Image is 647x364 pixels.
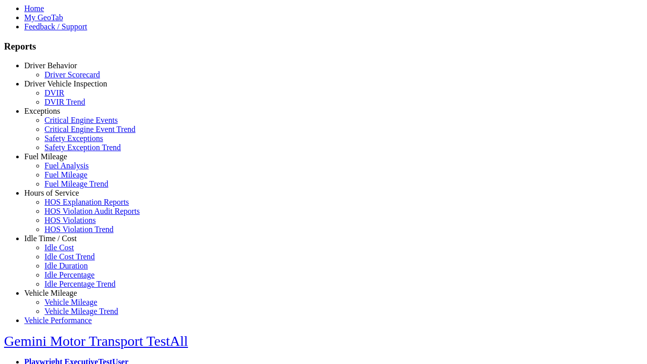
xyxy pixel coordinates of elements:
a: Vehicle Mileage [44,298,97,306]
a: Fuel Analysis [44,161,89,170]
a: Critical Engine Events [44,116,118,124]
a: My GeoTab [24,13,63,22]
a: HOS Explanation Reports [44,198,129,206]
a: Feedback / Support [24,22,87,31]
a: Driver Behavior [24,61,77,70]
a: Idle Cost [44,243,74,252]
a: Safety Exception Trend [44,143,121,152]
h3: Reports [4,41,643,52]
a: HOS Violation Audit Reports [44,207,140,215]
a: Hours of Service [24,189,79,197]
a: Idle Cost Trend [44,252,95,261]
a: Exceptions [24,107,60,115]
a: Vehicle Mileage [24,289,77,297]
a: HOS Violations [44,216,96,224]
a: Idle Duration [44,261,88,270]
a: Vehicle Mileage Trend [44,307,118,315]
a: Idle Time / Cost [24,234,77,243]
a: Safety Exceptions [44,134,103,143]
a: Home [24,4,44,13]
a: Idle Percentage Trend [44,280,115,288]
a: Driver Vehicle Inspection [24,79,107,88]
a: Fuel Mileage [44,170,87,179]
a: Idle Percentage [44,270,95,279]
a: DVIR [44,88,64,97]
a: Driver Scorecard [44,70,100,79]
a: HOS Violation Trend [44,225,114,234]
a: Gemini Motor Transport TestAll [4,333,188,349]
a: Vehicle Performance [24,316,92,325]
a: Fuel Mileage [24,152,67,161]
a: Critical Engine Event Trend [44,125,135,133]
a: DVIR Trend [44,98,85,106]
a: Fuel Mileage Trend [44,179,108,188]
